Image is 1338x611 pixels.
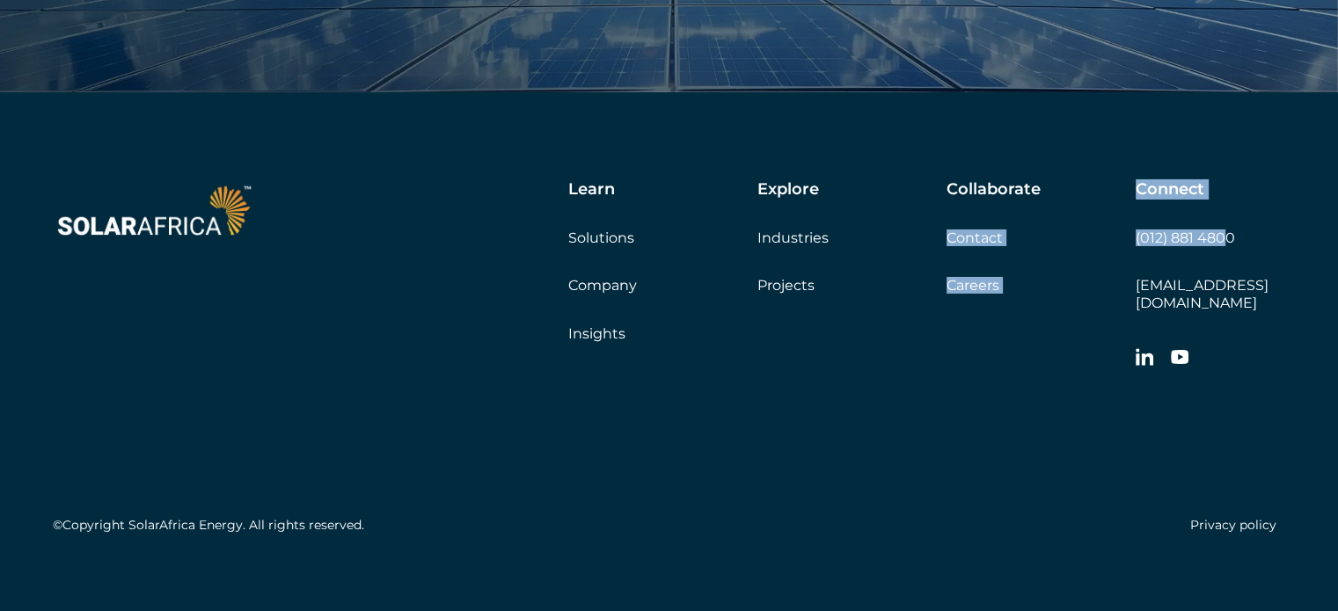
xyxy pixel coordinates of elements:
[568,180,615,200] h5: Learn
[1136,180,1204,200] h5: Connect
[947,180,1041,200] h5: Collaborate
[568,325,625,342] a: Insights
[1136,277,1269,310] a: [EMAIL_ADDRESS][DOMAIN_NAME]
[1136,229,1235,246] a: (012) 881 4800
[757,229,829,246] a: Industries
[1190,517,1276,533] a: Privacy policy
[947,277,999,294] a: Careers
[568,277,637,294] a: Company
[757,180,819,200] h5: Explore
[568,229,634,246] a: Solutions
[757,277,815,294] a: Projects
[947,229,1003,246] a: Contact
[53,518,364,533] h5: ©Copyright SolarAfrica Energy. All rights reserved.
